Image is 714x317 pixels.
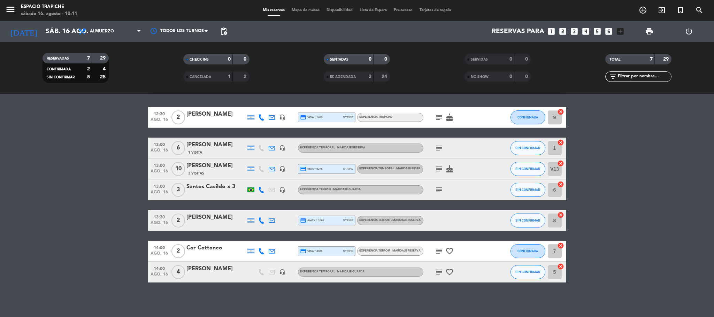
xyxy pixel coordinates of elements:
strong: 1 [228,74,231,79]
span: 13:00 [151,161,168,169]
i: power_settings_new [685,27,693,36]
strong: 7 [650,57,653,62]
i: credit_card [300,248,306,254]
span: 2 [171,244,185,258]
span: stripe [343,249,353,253]
span: Mapa de mesas [288,8,323,12]
strong: 0 [509,57,512,62]
strong: 2 [244,74,248,79]
i: cancel [557,181,564,188]
span: 3 Visitas [188,171,204,176]
span: 6 [171,141,185,155]
div: [PERSON_NAME] [186,161,246,170]
i: favorite_border [445,268,454,276]
span: 10 [171,162,185,176]
span: SIN CONFIRMAR [47,76,75,79]
span: print [645,27,653,36]
span: Experiencia Terroir - Maridaje Reserva [359,219,421,222]
div: [PERSON_NAME] [186,264,246,273]
strong: 29 [100,56,107,61]
span: 13:00 [151,140,168,148]
i: looks_one [547,27,556,36]
div: Santos Cacildo x 3 [186,182,246,191]
span: 2 [171,214,185,227]
i: search [695,6,704,14]
span: 3 [171,183,185,197]
span: SERVIDAS [471,58,488,61]
span: stripe [343,218,353,223]
span: stripe [343,115,353,119]
i: subject [435,144,443,152]
span: SIN CONFIRMAR [515,218,540,222]
span: 4 [171,265,185,279]
div: Espacio Trapiche [21,3,77,10]
span: SIN CONFIRMAR [515,167,540,171]
span: Pre-acceso [390,8,416,12]
span: Reservas para [492,28,544,35]
span: amex * 1009 [300,217,324,224]
strong: 4 [103,67,107,71]
i: add_circle_outline [639,6,647,14]
i: headset_mic [279,114,285,121]
span: visa * 1405 [300,114,323,121]
span: ago. 16 [151,169,168,177]
span: ago. 16 [151,117,168,125]
span: SIN CONFIRMAR [515,270,540,274]
span: CONFIRMADA [517,249,538,253]
button: CONFIRMADA [510,244,545,258]
span: CANCELADA [190,75,211,79]
button: SIN CONFIRMAR [510,265,545,279]
i: headset_mic [279,166,285,172]
span: TOTAL [609,58,620,61]
i: subject [435,186,443,194]
i: looks_5 [593,27,602,36]
i: cancel [557,160,564,167]
i: subject [435,165,443,173]
button: SIN CONFIRMAR [510,162,545,176]
span: 13:30 [151,212,168,221]
i: favorite_border [445,247,454,255]
div: [PERSON_NAME] [186,110,246,119]
span: NO SHOW [471,75,489,79]
span: Experiencia Temporal - Maridaje Reserva [359,167,424,170]
strong: 7 [87,56,90,61]
i: subject [435,113,443,122]
span: Experiencia Terroir - Maridaje Guarda [300,188,361,191]
strong: 5 [87,75,90,79]
span: Experiencia Trapiche [359,116,392,118]
span: CONFIRMADA [47,68,71,71]
i: subject [435,247,443,255]
i: headset_mic [279,145,285,151]
div: Car Cattaneo [186,243,246,253]
i: credit_card [300,217,306,224]
div: sábado 16. agosto - 10:11 [21,10,77,17]
span: ago. 16 [151,190,168,198]
span: SENTADAS [330,58,348,61]
i: arrow_drop_down [65,27,73,36]
i: [DATE] [5,24,42,39]
span: RE AGENDADA [330,75,356,79]
i: cancel [557,263,564,270]
i: cancel [557,242,564,249]
span: CONFIRMADA [517,115,538,119]
span: Experiencia Temporal - Maridaje Guarda [300,270,364,273]
i: credit_card [300,166,306,172]
strong: 0 [525,57,529,62]
strong: 2 [87,67,90,71]
i: cancel [557,139,564,146]
span: 2 [171,110,185,124]
strong: 0 [525,74,529,79]
i: subject [435,268,443,276]
strong: 0 [369,57,371,62]
span: ago. 16 [151,251,168,259]
span: 12:30 [151,109,168,117]
button: SIN CONFIRMAR [510,214,545,227]
span: pending_actions [220,27,228,36]
span: Almuerzo [90,29,114,34]
i: looks_two [558,27,567,36]
span: ago. 16 [151,221,168,229]
i: filter_list [609,72,617,81]
i: looks_6 [604,27,613,36]
i: cancel [557,211,564,218]
span: ago. 16 [151,148,168,156]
